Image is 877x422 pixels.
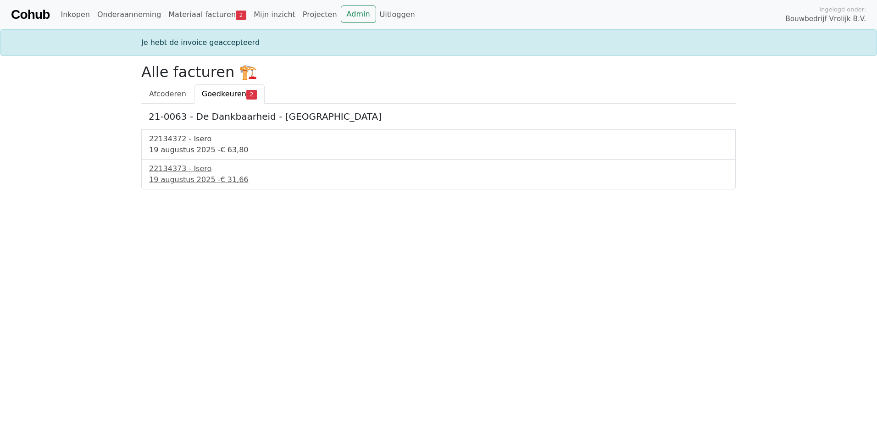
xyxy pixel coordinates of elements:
[136,37,741,48] div: Je hebt de invoice geaccepteerd
[236,11,246,20] span: 2
[220,145,248,154] span: € 63,80
[94,6,165,24] a: Onderaanneming
[11,4,50,26] a: Cohub
[376,6,419,24] a: Uitloggen
[149,163,728,185] a: 22134373 - Isero19 augustus 2025 -€ 31,66
[141,63,736,81] h2: Alle facturen 🏗️
[220,175,248,184] span: € 31,66
[299,6,341,24] a: Projecten
[149,174,728,185] div: 19 augustus 2025 -
[57,6,93,24] a: Inkopen
[149,111,728,122] h5: 21-0063 - De Dankbaarheid - [GEOGRAPHIC_DATA]
[341,6,376,23] a: Admin
[149,133,728,155] a: 22134372 - Isero19 augustus 2025 -€ 63,80
[250,6,299,24] a: Mijn inzicht
[785,14,866,24] span: Bouwbedrijf Vrolijk B.V.
[149,144,728,155] div: 19 augustus 2025 -
[202,89,246,98] span: Goedkeuren
[149,89,186,98] span: Afcoderen
[141,84,194,104] a: Afcoderen
[194,84,265,104] a: Goedkeuren2
[246,90,257,99] span: 2
[149,133,728,144] div: 22134372 - Isero
[819,5,866,14] span: Ingelogd onder:
[149,163,728,174] div: 22134373 - Isero
[165,6,250,24] a: Materiaal facturen2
